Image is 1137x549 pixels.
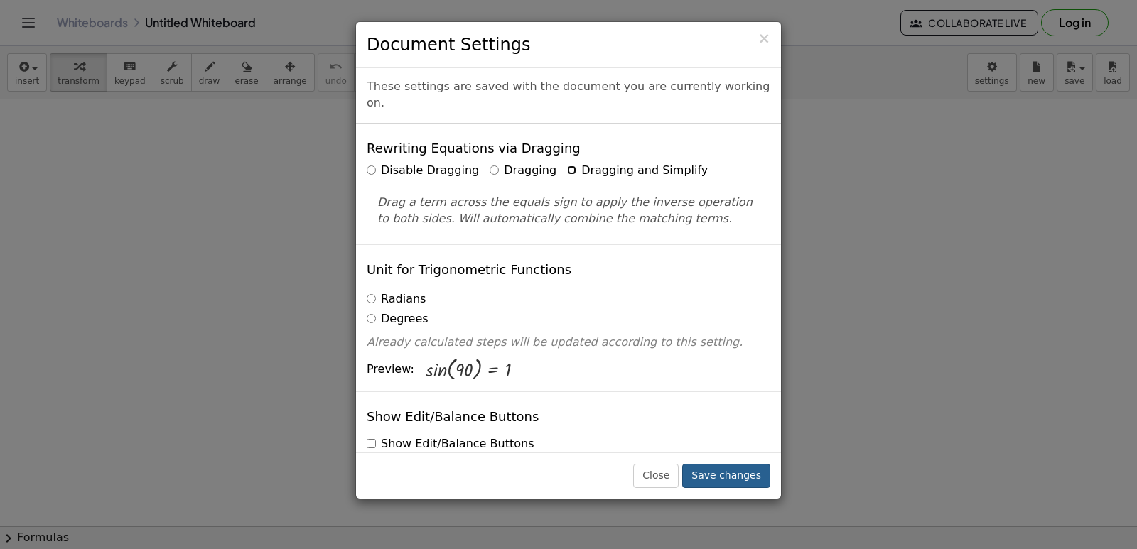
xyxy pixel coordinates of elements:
input: Degrees [367,314,376,323]
input: Radians [367,294,376,303]
button: Save changes [682,464,770,488]
h3: Document Settings [367,33,770,57]
span: × [758,30,770,47]
label: Dragging [490,163,556,179]
h4: Unit for Trigonometric Functions [367,263,571,277]
input: Dragging and Simplify [567,165,576,175]
h4: Rewriting Equations via Dragging [367,141,581,156]
p: Drag a term across the equals sign to apply the inverse operation to both sides. Will automatical... [377,195,760,227]
label: Radians [367,291,426,308]
label: Dragging and Simplify [567,163,708,179]
button: Close [633,464,679,488]
div: These settings are saved with the document you are currently working on. [356,68,781,124]
button: Close [758,31,770,46]
label: Degrees [367,311,429,327]
label: Disable Dragging [367,163,479,179]
input: Dragging [490,165,499,175]
input: Disable Dragging [367,165,376,175]
label: Show Edit/Balance Buttons [367,436,534,452]
h4: Show Edit/Balance Buttons [367,410,539,424]
span: Preview: [367,362,414,378]
p: Already calculated steps will be updated according to this setting. [367,335,770,351]
input: Show Edit/Balance Buttons [367,439,376,448]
